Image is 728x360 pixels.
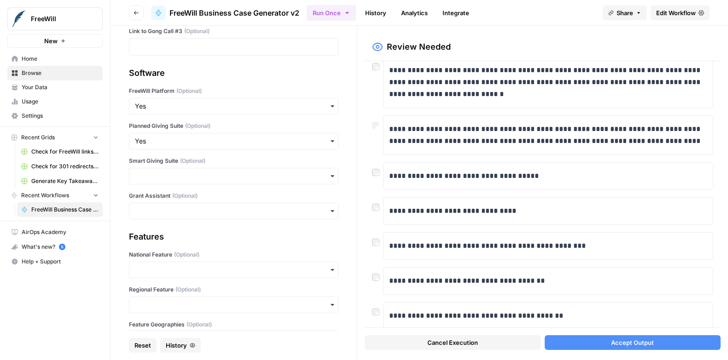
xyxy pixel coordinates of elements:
[151,6,299,20] a: FreeWill Business Case Generator v2
[180,157,205,165] span: (Optional)
[22,97,99,106] span: Usage
[129,338,157,353] button: Reset
[7,51,103,66] a: Home
[22,257,99,266] span: Help + Support
[135,102,332,111] input: Yes
[129,27,338,35] label: Link to Gong Call #3
[7,109,103,123] a: Settings
[166,341,187,350] span: History
[656,8,696,17] span: Edit Workflow
[651,6,710,20] a: Edit Workflow
[174,251,199,259] span: (Optional)
[44,36,58,46] span: New
[22,69,99,77] span: Browse
[307,5,356,21] button: Run Once
[176,87,202,95] span: (Optional)
[31,177,99,185] span: Generate Key Takeaways from Webinar Transcripts
[7,189,103,202] button: Recent Workflows
[31,206,99,214] span: FreeWill Business Case Generator v2
[129,87,338,95] label: FreeWill Platform
[603,6,647,20] button: Share
[31,148,99,156] span: Check for FreeWill links on partner's external website
[7,254,103,269] button: Help + Support
[169,7,299,18] span: FreeWill Business Case Generator v2
[129,230,338,243] div: Features
[135,137,332,146] input: Yes
[387,40,451,53] h2: Review Needed
[31,14,87,23] span: FreeWill
[7,80,103,95] a: Your Data
[545,335,721,350] button: Accept Output
[31,162,99,171] span: Check for 301 redirects on page Grid
[129,251,338,259] label: National Feature
[7,66,103,80] a: Browse
[129,122,338,130] label: Planned Giving Suite
[129,286,338,294] label: Regional Feature
[17,174,103,189] a: Generate Key Takeaways from Webinar Transcripts
[611,338,654,347] span: Accept Output
[17,159,103,174] a: Check for 301 redirects on page Grid
[160,338,201,353] button: History
[428,338,478,347] span: Cancel Execution
[17,202,103,217] a: FreeWill Business Case Generator v2
[17,144,103,159] a: Check for FreeWill links on partner's external website
[134,341,151,350] span: Reset
[7,240,103,254] button: What's new? 5
[7,94,103,109] a: Usage
[360,6,392,20] a: History
[7,7,103,30] button: Workspace: FreeWill
[22,83,99,91] span: Your Data
[175,286,201,294] span: (Optional)
[22,55,99,63] span: Home
[7,225,103,240] a: AirOps Academy
[365,335,541,350] button: Cancel Execution
[7,34,103,48] button: New
[129,192,338,200] label: Grant Assistant
[22,112,99,120] span: Settings
[186,320,212,329] span: (Optional)
[21,133,55,142] span: Recent Grids
[61,245,63,249] text: 5
[184,27,210,35] span: (Optional)
[437,6,475,20] a: Integrate
[8,240,102,254] div: What's new?
[129,157,338,165] label: Smart Giving Suite
[59,244,65,250] a: 5
[7,131,103,144] button: Recent Grids
[129,67,338,80] div: Software
[617,8,633,17] span: Share
[11,11,27,27] img: FreeWill Logo
[396,6,433,20] a: Analytics
[172,192,198,200] span: (Optional)
[22,228,99,236] span: AirOps Academy
[21,191,69,200] span: Recent Workflows
[185,122,210,130] span: (Optional)
[129,320,338,329] label: Feature Geographies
